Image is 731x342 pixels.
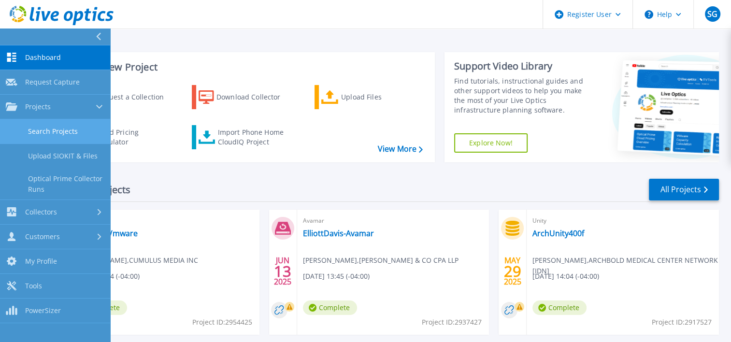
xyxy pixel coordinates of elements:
div: MAY 2025 [503,254,522,289]
span: Customers [25,232,60,241]
a: Explore Now! [454,133,528,153]
span: PowerSizer [25,306,61,315]
span: [PERSON_NAME] , ARCHBOLD MEDICAL CENTER NETWORK [IDN] [532,255,719,276]
div: Download Collector [216,87,294,107]
span: Collectors [25,208,57,216]
span: [PERSON_NAME] , CUMULUS MEDIA INC [73,255,198,266]
div: Cloud Pricing Calculator [95,128,172,147]
span: Projects [25,102,51,111]
span: [DATE] 14:04 (-04:00) [532,271,599,282]
div: Import Phone Home CloudIQ Project [217,128,293,147]
div: Find tutorials, instructional guides and other support videos to help you make the most of your L... [454,76,592,115]
a: Request a Collection [69,85,176,109]
span: Project ID: 2917527 [652,317,712,328]
span: [DATE] 13:45 (-04:00) [303,271,370,282]
span: Dashboard [25,53,61,62]
a: All Projects [649,179,719,200]
span: Project ID: 2937427 [422,317,482,328]
span: Optical Prime [73,215,254,226]
div: Upload Files [341,87,418,107]
span: Complete [303,300,357,315]
a: Download Collector [192,85,300,109]
a: ElliottDavis-Avamar [303,228,374,238]
span: Project ID: 2954425 [192,317,252,328]
span: 29 [504,267,521,275]
a: Upload Files [315,85,422,109]
span: Complete [532,300,587,315]
span: SG [707,10,717,18]
span: Avamar [303,215,484,226]
span: [PERSON_NAME] , [PERSON_NAME] & CO CPA LLP [303,255,459,266]
span: My Profile [25,257,57,266]
div: JUN 2025 [273,254,292,289]
span: Unity [532,215,713,226]
h3: Start a New Project [69,62,422,72]
a: View More [378,144,423,154]
div: Support Video Library [454,60,592,72]
div: Request a Collection [96,87,173,107]
span: Tools [25,282,42,290]
span: Request Capture [25,78,80,86]
a: ArchUnity400f [532,228,584,238]
a: Cloud Pricing Calculator [69,125,176,149]
span: 13 [274,267,291,275]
